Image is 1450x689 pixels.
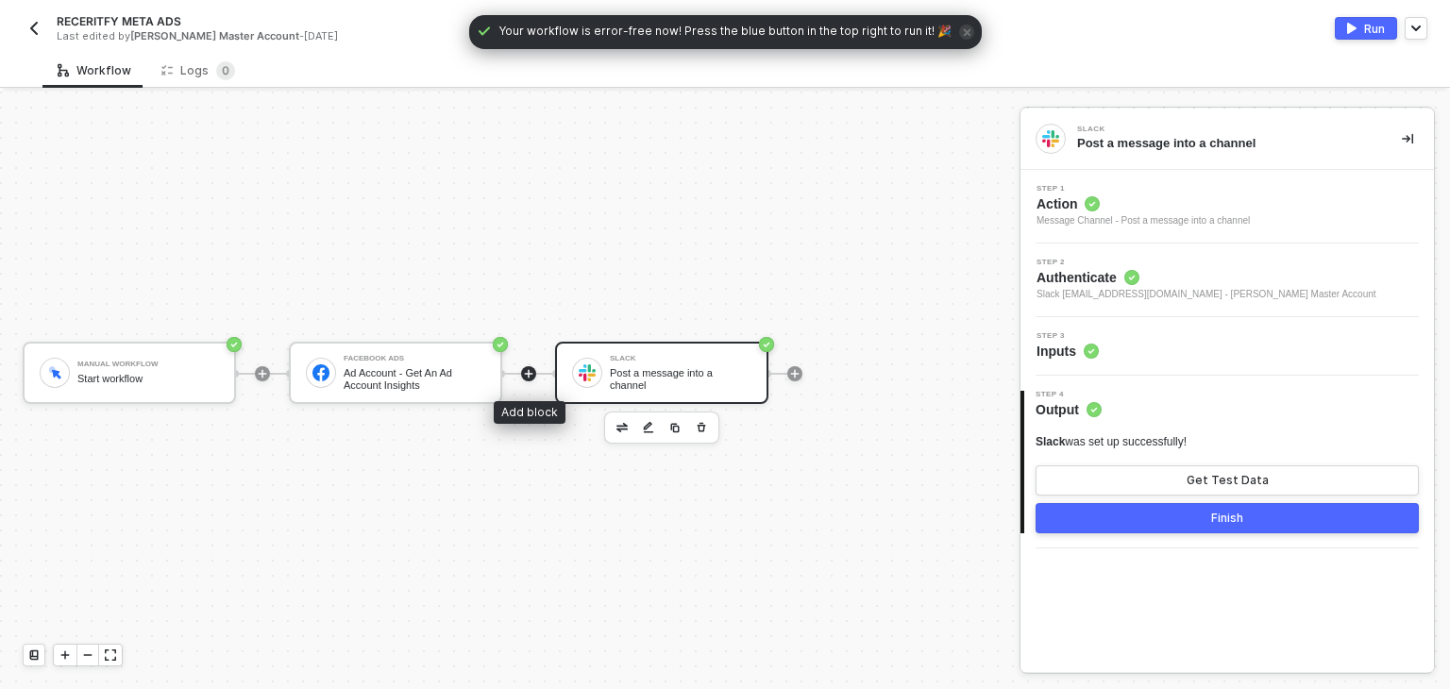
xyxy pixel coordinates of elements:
[499,23,952,42] span: Your workflow is error-free now! Press the blue button in the top right to run it! 🎉
[1211,511,1243,526] div: Finish
[611,416,633,439] button: edit-cred
[57,29,682,43] div: Last edited by - [DATE]
[1037,268,1376,287] span: Authenticate
[77,361,219,368] div: Manual Workflow
[1036,503,1419,533] button: Finish
[216,61,235,80] sup: 0
[643,421,654,434] img: edit-cred
[1036,465,1419,496] button: Get Test Data
[1036,435,1065,448] span: Slack
[23,17,45,40] button: back
[1037,332,1099,340] span: Step 3
[1020,259,1434,302] div: Step 2Authenticate Slack [EMAIL_ADDRESS][DOMAIN_NAME] - [PERSON_NAME] Master Account
[1187,473,1269,488] div: Get Test Data
[1037,342,1099,361] span: Inputs
[493,337,508,352] span: icon-success-page
[1020,185,1434,228] div: Step 1Action Message Channel - Post a message into a channel
[1402,133,1413,144] span: icon-collapse-right
[523,368,534,379] span: icon-play
[1077,126,1360,133] div: Slack
[130,29,299,42] span: [PERSON_NAME] Master Account
[579,364,596,381] img: icon
[1037,194,1250,213] span: Action
[1347,23,1357,34] img: activate
[610,355,751,362] div: Slack
[494,401,565,424] div: Add block
[59,649,71,661] span: icon-play
[616,423,628,432] img: edit-cred
[312,364,329,381] img: icon
[1364,21,1385,37] div: Run
[1020,332,1434,361] div: Step 3Inputs
[1036,434,1187,450] div: was set up successfully!
[58,63,131,78] div: Workflow
[759,337,774,352] span: icon-success-page
[77,373,219,385] div: Start workflow
[161,61,235,80] div: Logs
[477,24,492,39] span: icon-check
[1037,259,1376,266] span: Step 2
[669,422,681,433] img: copy-block
[1037,185,1250,193] span: Step 1
[1036,400,1102,419] span: Output
[257,368,268,379] span: icon-play
[1037,213,1250,228] div: Message Channel - Post a message into a channel
[1020,391,1434,533] div: Step 4Output Slackwas set up successfully!Get Test DataFinish
[344,367,485,391] div: Ad Account - Get An Ad Account Insights
[1077,135,1372,152] div: Post a message into a channel
[344,355,485,362] div: Facebook Ads
[637,416,660,439] button: edit-cred
[46,364,63,380] img: icon
[82,649,93,661] span: icon-minus
[1335,17,1397,40] button: activateRun
[227,337,242,352] span: icon-success-page
[1042,130,1059,147] img: integration-icon
[1037,287,1376,302] span: Slack [EMAIL_ADDRESS][DOMAIN_NAME] - [PERSON_NAME] Master Account
[1036,391,1102,398] span: Step 4
[664,416,686,439] button: copy-block
[26,21,42,36] img: back
[789,368,801,379] span: icon-play
[57,13,181,29] span: RECERITFY META ADS
[610,367,751,391] div: Post a message into a channel
[105,649,116,661] span: icon-expand
[959,25,974,40] span: icon-close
